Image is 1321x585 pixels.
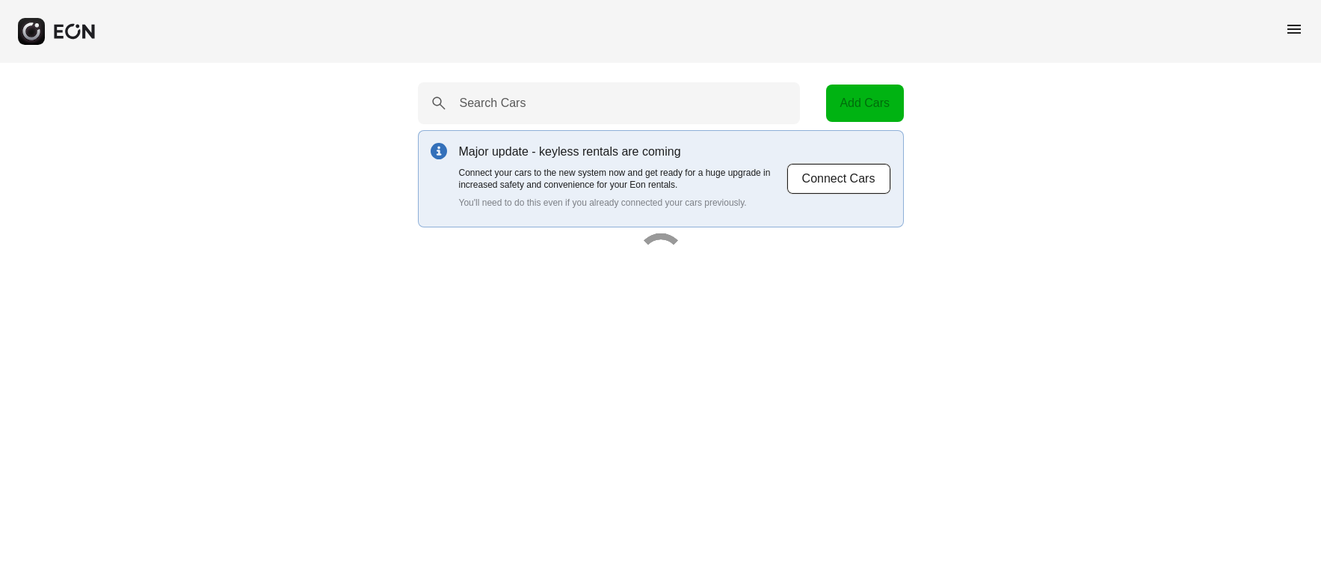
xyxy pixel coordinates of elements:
img: info [431,143,447,159]
button: Connect Cars [786,163,891,195]
p: Major update - keyless rentals are coming [459,143,786,161]
p: You'll need to do this even if you already connected your cars previously. [459,197,786,209]
span: menu [1285,20,1303,38]
p: Connect your cars to the new system now and get ready for a huge upgrade in increased safety and ... [459,167,786,191]
label: Search Cars [460,94,526,112]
